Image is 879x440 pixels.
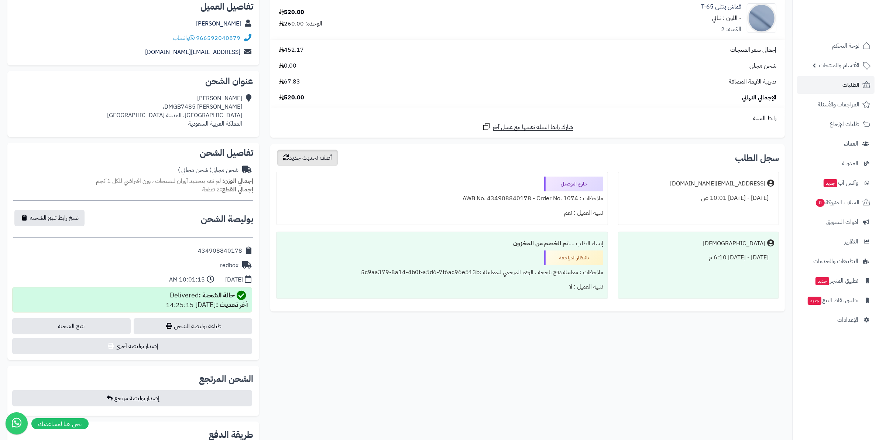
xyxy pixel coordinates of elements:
span: 520.00 [279,93,304,102]
a: السلات المتروكة0 [797,194,875,211]
span: 0.00 [279,62,296,70]
span: ( شحن مجاني ) [178,166,212,174]
div: [PERSON_NAME] [PERSON_NAME] DMGB7485، [GEOGRAPHIC_DATA]، المدينة [GEOGRAPHIC_DATA] المملكة العربي... [107,94,242,128]
span: ضريبة القيمة المضافة [729,78,776,86]
a: [EMAIL_ADDRESS][DOMAIN_NAME] [145,48,240,57]
span: تطبيق نقاط البيع [807,295,858,306]
h2: طريقة الدفع [209,430,253,439]
a: لوحة التحكم [797,37,875,55]
div: 10:01:15 AM [169,276,205,284]
div: [DATE] - [DATE] 6:10 م [623,250,774,265]
div: تنبيه العميل : نعم [281,206,603,220]
strong: حالة الشحنة : [199,290,235,300]
span: أدوات التسويق [826,217,858,227]
small: 2 قطعة [202,185,253,194]
a: تتبع الشحنة [12,318,131,334]
a: طلبات الإرجاع [797,115,875,133]
span: طلبات الإرجاع [830,119,859,129]
div: [DATE] - [DATE] 10:01 ص [623,191,774,205]
div: شحن مجاني [178,166,238,174]
b: تم الخصم من المخزون [513,239,569,248]
span: جديد [824,179,837,187]
div: [DATE] [225,276,243,284]
a: التطبيقات والخدمات [797,252,875,270]
span: الأقسام والمنتجات [819,60,859,71]
span: السلات المتروكة [815,197,859,208]
a: الطلبات [797,76,875,94]
h2: تفاصيل العميل [13,2,253,11]
span: لوحة التحكم [832,41,859,51]
span: وآتس آب [823,178,858,188]
strong: آخر تحديث : [216,300,248,310]
span: الإعدادات [837,315,858,325]
span: 67.83 [279,78,300,86]
a: طباعة بوليصة الشحن [134,318,252,334]
a: واتساب [173,34,195,42]
span: التطبيقات والخدمات [813,256,858,266]
a: تطبيق المتجرجديد [797,272,875,290]
img: 1739346804-%D8%A8%D9%86%D8%AA%D9%84%D9%8A%2065-90x90.jpg [747,3,776,33]
span: الطلبات [842,80,859,90]
a: الإعدادات [797,311,875,329]
a: تطبيق نقاط البيعجديد [797,291,875,309]
div: Delivered [DATE] 14:25:15 [166,290,248,310]
span: جديد [816,277,829,285]
a: العملاء [797,135,875,153]
button: إصدار بوليصة مرتجع [12,390,252,406]
h2: تفاصيل الشحن [13,149,253,157]
span: 452.17 [279,46,304,54]
span: الإجمالي النهائي [742,93,776,102]
button: أضف تحديث جديد [277,150,338,166]
a: شارك رابط السلة نفسها مع عميل آخر [482,122,573,132]
a: أدوات التسويق [797,213,875,231]
div: 434908840178 [198,247,242,255]
div: ملاحظات : معاملة دفع ناجحة ، الرقم المرجعي للمعاملة :5c9aa379-8a14-4b0f-a5d6-7f6ac96e513b [281,265,603,280]
span: المدونة [842,158,858,168]
span: التقارير [844,236,858,247]
div: بانتظار المراجعة [544,250,603,265]
div: ملاحظات : AWB No. 434908840178 - Order No. 1074 [281,191,603,206]
img: logo-2.png [829,21,872,36]
div: تنبيه العميل : لا [281,280,603,294]
a: 966592040879 [196,34,240,42]
span: شحن مجاني [749,62,776,70]
div: إنشاء الطلب .... [281,236,603,251]
span: جديد [808,297,821,305]
div: الوحدة: 260.00 [279,20,322,28]
a: التقارير [797,233,875,250]
h2: الشحن المرتجع [199,375,253,383]
button: إصدار بوليصة أخرى [12,338,252,354]
button: نسخ رابط تتبع الشحنة [14,210,85,226]
span: المراجعات والأسئلة [818,99,859,110]
a: قماش بنتلي T-65 [701,3,741,11]
div: الكمية: 2 [721,25,741,34]
h2: عنوان الشحن [13,77,253,86]
span: 0 [816,199,825,207]
a: وآتس آبجديد [797,174,875,192]
span: تطبيق المتجر [815,276,858,286]
a: [PERSON_NAME] [196,19,241,28]
div: [DEMOGRAPHIC_DATA] [703,239,765,248]
span: شارك رابط السلة نفسها مع عميل آخر [493,123,573,132]
div: redbox [220,261,238,270]
strong: إجمالي الوزن: [222,177,253,185]
div: [EMAIL_ADDRESS][DOMAIN_NAME] [670,180,765,188]
a: المدونة [797,154,875,172]
strong: إجمالي القطع: [220,185,253,194]
span: لم تقم بتحديد أوزان للمنتجات ، وزن افتراضي للكل 1 كجم [96,177,221,185]
span: العملاء [844,139,858,149]
span: إجمالي سعر المنتجات [730,46,776,54]
small: - اللون : نباتي [712,14,741,23]
a: المراجعات والأسئلة [797,96,875,113]
span: نسخ رابط تتبع الشحنة [30,214,79,222]
h3: سجل الطلب [735,154,779,163]
h2: بوليصة الشحن [201,215,253,224]
div: 520.00 [279,8,304,17]
div: جاري التوصيل [544,177,603,191]
div: رابط السلة [273,114,782,123]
